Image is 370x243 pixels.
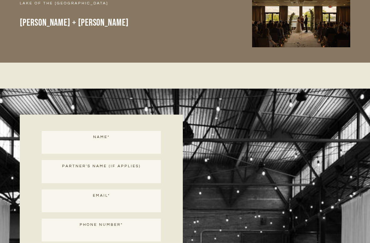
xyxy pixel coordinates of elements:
h3: [PERSON_NAME] + [PERSON_NAME] [20,16,216,30]
label: Name [42,131,161,142]
label: Email [42,190,161,201]
label: Partner's Name (if applies) [42,160,161,171]
label: Phone Number [42,219,161,230]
